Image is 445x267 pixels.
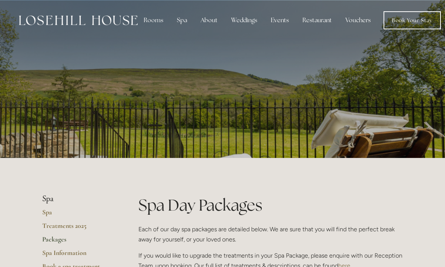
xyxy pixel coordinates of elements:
div: Spa [171,13,193,28]
a: Vouchers [339,13,377,28]
a: Spa [42,208,114,221]
a: Treatments 2025 [42,221,114,235]
a: Packages [42,235,114,249]
li: Spa [42,194,114,204]
h1: Spa Day Packages [138,194,403,216]
p: Each of our day spa packages are detailed below. We are sure that you will find the perfect break... [138,224,403,244]
div: Restaurant [296,13,338,28]
a: Book Your Stay [384,11,441,29]
img: Losehill House [19,15,138,25]
div: Rooms [138,13,169,28]
div: Events [265,13,295,28]
a: Spa Information [42,249,114,262]
div: Weddings [225,13,263,28]
div: About [195,13,224,28]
